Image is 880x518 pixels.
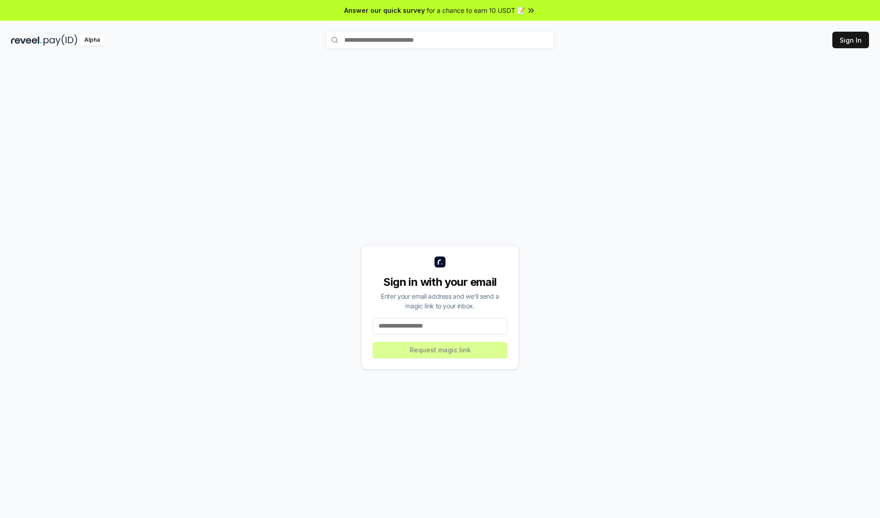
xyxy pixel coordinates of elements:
button: Sign In [832,32,869,48]
img: pay_id [44,34,77,46]
div: Enter your email address and we’ll send a magic link to your inbox. [373,291,507,311]
span: Answer our quick survey [344,6,425,15]
img: logo_small [434,256,445,267]
div: Sign in with your email [373,275,507,290]
span: for a chance to earn 10 USDT 📝 [427,6,525,15]
img: reveel_dark [11,34,42,46]
div: Alpha [79,34,105,46]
